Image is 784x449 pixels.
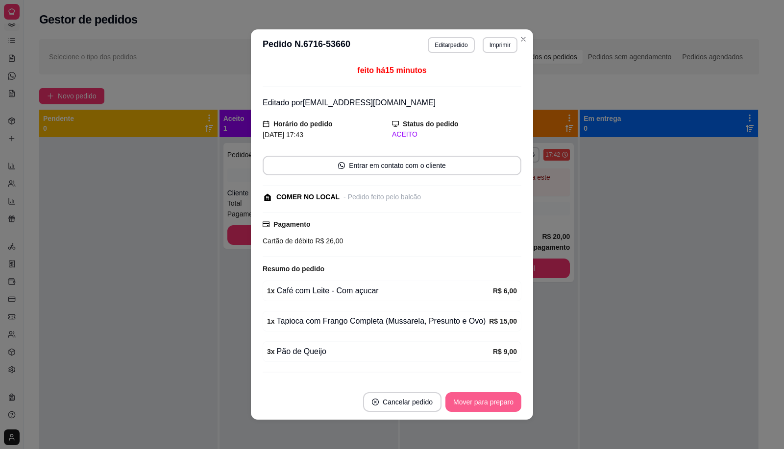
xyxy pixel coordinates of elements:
[263,237,314,245] span: Cartão de débito
[445,392,521,412] button: Mover para preparo
[267,346,493,357] div: Pão de Queijo
[483,37,517,53] button: Imprimir
[314,237,343,245] span: R$ 26,00
[357,66,426,74] span: feito há 15 minutos
[267,285,493,297] div: Café com Leite - Com açucar
[515,31,531,47] button: Close
[403,120,459,128] strong: Status do pedido
[428,37,474,53] button: Editarpedido
[267,317,275,325] strong: 1 x
[263,156,521,175] button: whats-appEntrar em contato com o cliente
[493,348,517,355] strong: R$ 9,00
[263,98,436,107] span: Editado por [EMAIL_ADDRESS][DOMAIN_NAME]
[338,162,345,169] span: whats-app
[392,120,399,127] span: desktop
[263,120,269,127] span: calendar
[263,131,303,139] span: [DATE] 17:43
[363,392,441,412] button: close-circleCancelar pedido
[267,315,489,327] div: Tapioca com Frango Completa (Mussarela, Presunto e Ovo)
[493,378,521,389] span: R$ 30,00
[263,265,324,273] strong: Resumo do pedido
[372,399,379,405] span: close-circle
[343,192,421,202] div: - Pedido feito pelo balcão
[273,220,310,228] strong: Pagamento
[392,129,521,140] div: ACEITO
[276,192,340,202] div: COMER NO LOCAL
[267,348,275,355] strong: 3 x
[493,287,517,295] strong: R$ 6,00
[267,287,275,295] strong: 1 x
[263,37,350,53] h3: Pedido N. 6716-53660
[273,120,333,128] strong: Horário do pedido
[263,221,269,228] span: credit-card
[489,317,517,325] strong: R$ 15,00
[263,380,290,388] strong: Subtotal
